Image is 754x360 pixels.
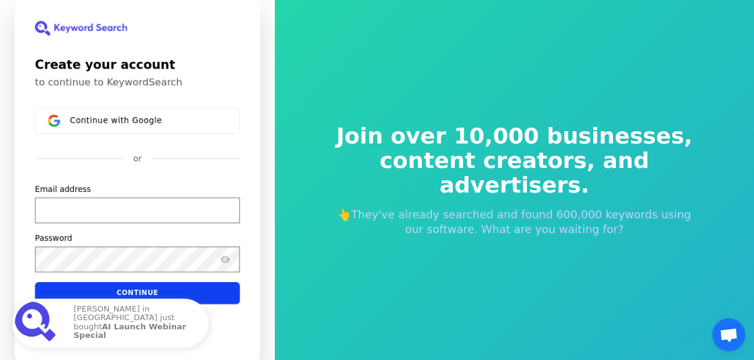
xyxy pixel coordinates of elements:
[35,55,240,74] h1: Create your account
[35,232,72,243] label: Password
[35,76,240,88] p: to continue to KeywordSearch
[15,301,59,345] img: AI Launch Webinar Special
[70,115,162,125] span: Continue with Google
[35,108,240,134] button: Sign in with GoogleContinue with Google
[48,115,60,127] img: Sign in with Google
[133,153,141,164] p: or
[328,207,701,237] p: 👆They've already searched and found 600,000 keywords using our software. What are you waiting for?
[74,305,196,342] p: [PERSON_NAME] in [GEOGRAPHIC_DATA] just bought
[218,251,233,266] button: Show password
[74,322,186,340] strong: AI Launch Webinar Special
[328,124,701,148] span: Join over 10,000 businesses,
[328,148,701,197] span: content creators, and advertisers.
[35,21,127,36] img: KeywordSearch
[35,281,240,304] button: Continue
[712,318,745,351] a: Open chat
[35,183,91,194] label: Email address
